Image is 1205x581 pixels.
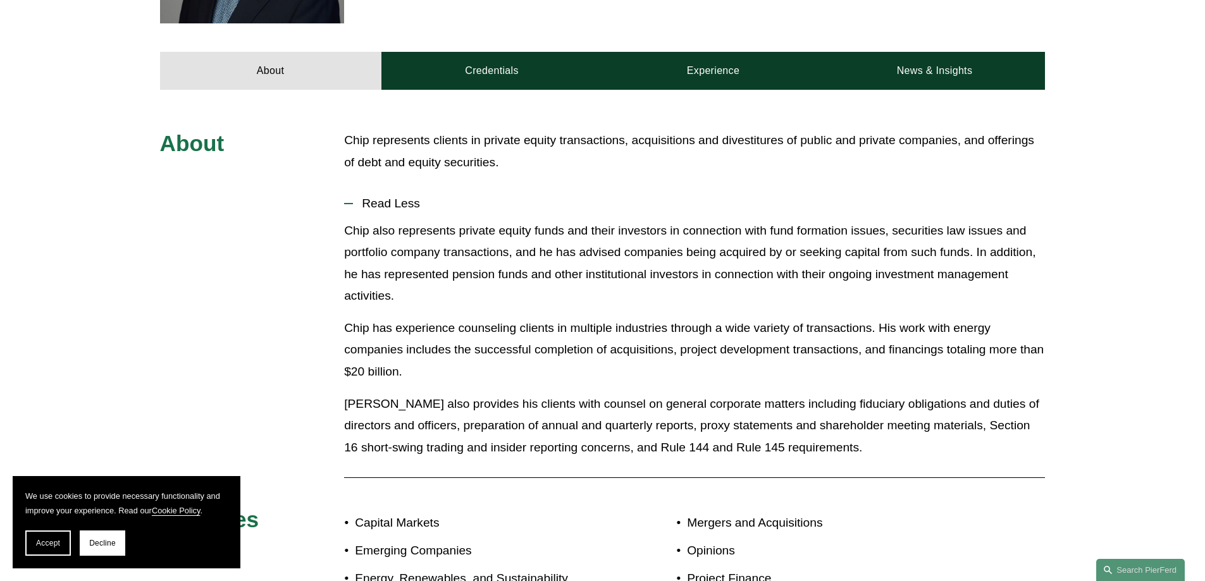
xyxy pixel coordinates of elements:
[80,530,125,556] button: Decline
[344,317,1045,383] p: Chip has experience counseling clients in multiple industries through a wide variety of transacti...
[687,512,972,534] p: Mergers and Acquisitions
[152,506,201,515] a: Cookie Policy
[344,393,1045,459] p: [PERSON_NAME] also provides his clients with counsel on general corporate matters including fiduc...
[824,52,1045,90] a: News & Insights
[25,489,228,518] p: We use cookies to provide necessary functionality and improve your experience. Read our .
[89,539,116,547] span: Decline
[1096,559,1185,581] a: Search this site
[381,52,603,90] a: Credentials
[36,539,60,547] span: Accept
[344,187,1045,220] button: Read Less
[160,131,225,156] span: About
[355,512,602,534] p: Capital Markets
[603,52,824,90] a: Experience
[344,220,1045,468] div: Read Less
[344,130,1045,173] p: Chip represents clients in private equity transactions, acquisitions and divestitures of public a...
[25,530,71,556] button: Accept
[355,540,602,562] p: Emerging Companies
[160,52,381,90] a: About
[13,476,240,568] section: Cookie banner
[353,197,1045,211] span: Read Less
[344,220,1045,307] p: Chip also represents private equity funds and their investors in connection with fund formation i...
[687,540,972,562] p: Opinions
